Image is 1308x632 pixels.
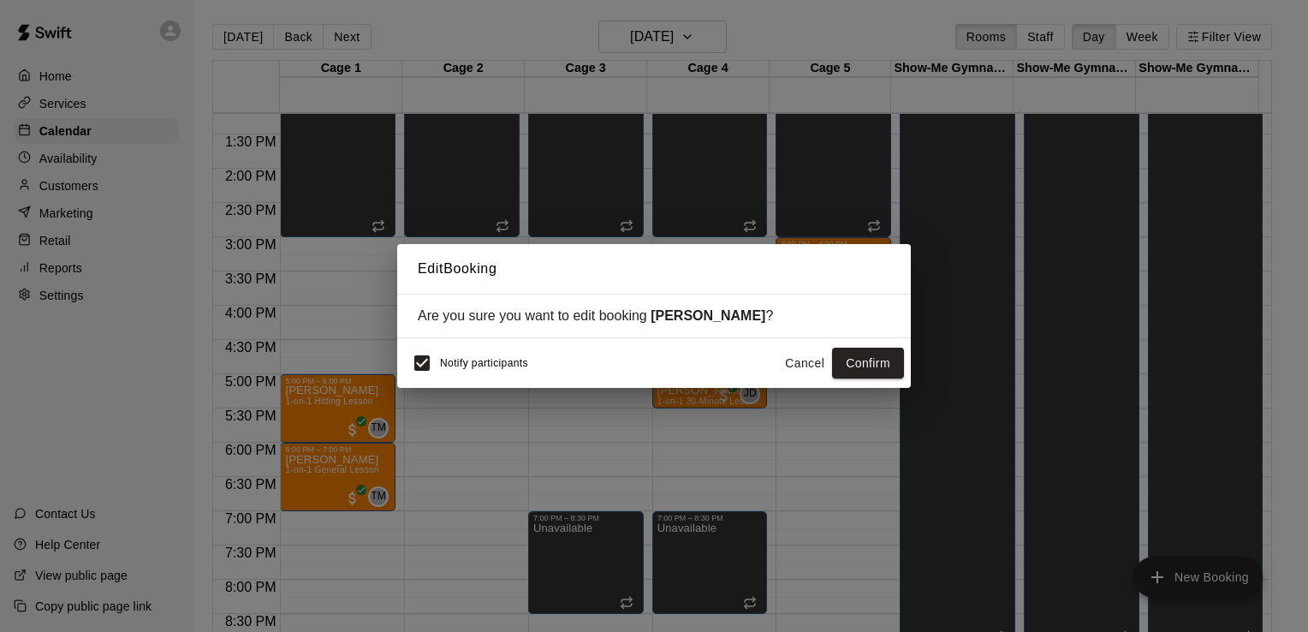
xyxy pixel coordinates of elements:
[651,308,765,323] strong: [PERSON_NAME]
[440,357,528,369] span: Notify participants
[832,348,904,379] button: Confirm
[397,244,911,294] h2: Edit Booking
[777,348,832,379] button: Cancel
[418,308,890,324] div: Are you sure you want to edit booking ?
